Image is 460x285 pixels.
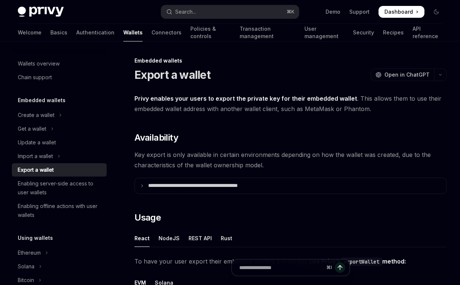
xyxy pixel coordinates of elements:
[12,163,107,177] a: Export a wallet
[134,68,210,81] h1: Export a wallet
[12,246,107,259] button: Toggle Ethereum section
[413,24,442,41] a: API reference
[18,202,102,219] div: Enabling offline actions with user wallets
[287,9,294,15] span: ⌘ K
[18,276,34,285] div: Bitcoin
[50,24,67,41] a: Basics
[18,179,102,197] div: Enabling server-side access to user wallets
[18,248,41,257] div: Ethereum
[12,199,107,222] a: Enabling offline actions with user wallets
[18,262,34,271] div: Solana
[151,24,181,41] a: Connectors
[134,93,447,114] span: . This allows them to use their embedded wallet address with another wallet client, such as MetaM...
[134,212,161,224] span: Usage
[18,165,54,174] div: Export a wallet
[12,108,107,122] button: Toggle Create a wallet section
[134,57,447,64] div: Embedded wallets
[175,7,196,16] div: Search...
[18,96,66,105] h5: Embedded wallets
[18,138,56,147] div: Update a wallet
[12,177,107,199] a: Enabling server-side access to user wallets
[384,8,413,16] span: Dashboard
[12,71,107,84] a: Chain support
[384,71,430,78] span: Open in ChatGPT
[326,8,340,16] a: Demo
[371,68,434,81] button: Open in ChatGPT
[335,262,345,273] button: Send message
[349,8,370,16] a: Support
[240,24,296,41] a: Transaction management
[159,229,180,247] div: NodeJS
[189,229,212,247] div: REST API
[123,24,143,41] a: Wallets
[12,57,107,70] a: Wallets overview
[18,59,60,68] div: Wallets overview
[18,234,53,242] h5: Using wallets
[379,6,424,18] a: Dashboard
[134,229,150,247] div: React
[304,24,344,41] a: User management
[161,5,299,19] button: Open search
[430,6,442,18] button: Toggle dark mode
[190,24,231,41] a: Policies & controls
[12,260,107,273] button: Toggle Solana section
[134,150,447,170] span: Key export is only available in certain environments depending on how the wallet was created, due...
[134,132,178,144] span: Availability
[12,136,107,149] a: Update a wallet
[18,24,41,41] a: Welcome
[18,7,64,17] img: dark logo
[12,122,107,135] button: Toggle Get a wallet section
[18,124,46,133] div: Get a wallet
[353,24,374,41] a: Security
[18,73,52,82] div: Chain support
[239,259,323,276] input: Ask a question...
[383,24,404,41] a: Recipes
[134,256,447,266] span: To have your user export their embedded wallet’s private key,
[76,24,114,41] a: Authentication
[12,150,107,163] button: Toggle Import a wallet section
[18,152,53,161] div: Import a wallet
[18,111,54,120] div: Create a wallet
[221,229,232,247] div: Rust
[134,95,357,102] strong: Privy enables your users to export the private key for their embedded wallet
